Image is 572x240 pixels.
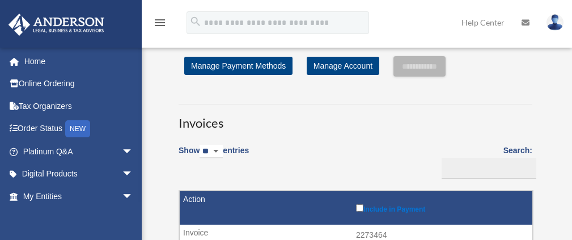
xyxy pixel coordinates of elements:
[8,73,150,95] a: Online Ordering
[546,14,563,31] img: User Pic
[122,163,145,186] span: arrow_drop_down
[442,158,536,179] input: Search:
[307,57,379,75] a: Manage Account
[200,145,223,158] select: Showentries
[8,140,150,163] a: Platinum Q&Aarrow_drop_down
[153,16,167,30] i: menu
[179,144,249,170] label: Show entries
[356,202,527,213] label: Include in Payment
[122,140,145,163] span: arrow_drop_down
[153,20,167,30] a: menu
[65,120,90,137] div: NEW
[179,104,532,132] h3: Invoices
[8,50,150,73] a: Home
[189,15,202,28] i: search
[438,144,532,179] label: Search:
[8,163,150,186] a: Digital Productsarrow_drop_down
[184,57,293,75] a: Manage Payment Methods
[8,117,150,141] a: Order StatusNEW
[122,185,145,208] span: arrow_drop_down
[5,14,108,36] img: Anderson Advisors Platinum Portal
[356,204,363,212] input: Include in Payment
[8,95,150,117] a: Tax Organizers
[8,185,150,208] a: My Entitiesarrow_drop_down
